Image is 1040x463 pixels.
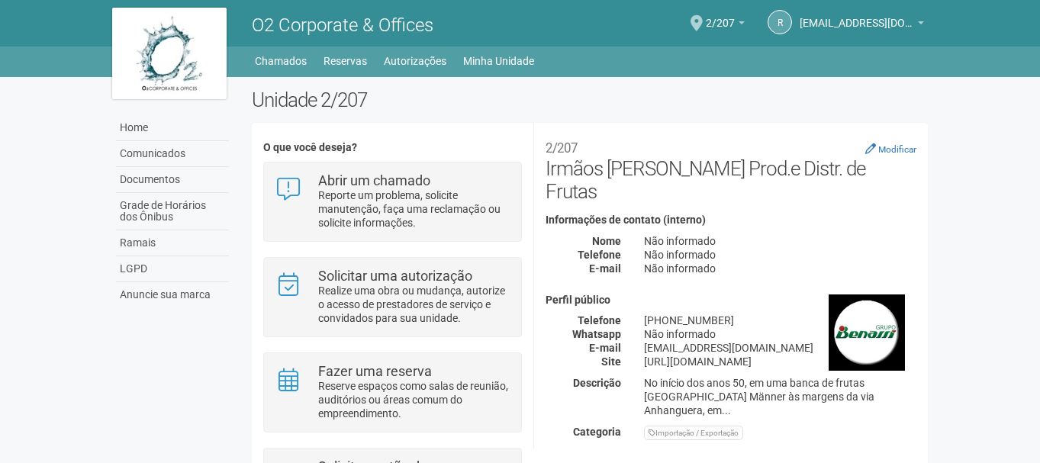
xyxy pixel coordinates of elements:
div: [URL][DOMAIN_NAME] [633,355,928,368]
a: r [768,10,792,34]
h4: O que você deseja? [263,142,522,153]
div: Não informado [633,234,928,248]
a: Fazer uma reserva Reserve espaços como salas de reunião, auditórios ou áreas comum do empreendime... [275,365,510,420]
a: Reservas [324,50,367,72]
img: logo.jpg [112,8,227,99]
a: Solicitar uma autorização Realize uma obra ou mudança, autorize o acesso de prestadores de serviç... [275,269,510,325]
a: Autorizações [384,50,446,72]
h4: Informações de contato (interno) [546,214,916,226]
strong: Telefone [578,314,621,326]
strong: Telefone [578,249,621,261]
div: Não informado [633,262,928,275]
a: [EMAIL_ADDRESS][DOMAIN_NAME] [800,19,924,31]
span: 2/207 [706,2,735,29]
a: Documentos [116,167,229,193]
strong: Nome [592,235,621,247]
p: Reserve espaços como salas de reunião, auditórios ou áreas comum do empreendimento. [318,379,510,420]
a: Home [116,115,229,141]
span: recepcao@benassirio.com.br [800,2,914,29]
strong: Abrir um chamado [318,172,430,188]
a: Modificar [865,143,916,155]
strong: Categoria [573,426,621,438]
div: [EMAIL_ADDRESS][DOMAIN_NAME] [633,341,928,355]
strong: E-mail [589,342,621,354]
p: Reporte um problema, solicite manutenção, faça uma reclamação ou solicite informações. [318,188,510,230]
p: Realize uma obra ou mudança, autorize o acesso de prestadores de serviço e convidados para sua un... [318,284,510,325]
h2: Unidade 2/207 [252,88,929,111]
div: Não informado [633,327,928,341]
a: 2/207 [706,19,745,31]
strong: Whatsapp [572,328,621,340]
strong: Fazer uma reserva [318,363,432,379]
strong: E-mail [589,262,621,275]
h2: Irmãos [PERSON_NAME] Prod.e Distr. de Frutas [546,134,916,203]
a: Anuncie sua marca [116,282,229,307]
div: [PHONE_NUMBER] [633,313,928,327]
a: Chamados [255,50,307,72]
h4: Perfil público [546,294,916,306]
strong: Site [601,355,621,368]
a: Comunicados [116,141,229,167]
strong: Descrição [573,377,621,389]
a: Ramais [116,230,229,256]
span: O2 Corporate & Offices [252,14,433,36]
a: Minha Unidade [463,50,534,72]
a: Grade de Horários dos Ônibus [116,193,229,230]
small: 2/207 [546,140,578,156]
div: Importação / Exportação [644,426,743,440]
a: Abrir um chamado Reporte um problema, solicite manutenção, faça uma reclamação ou solicite inform... [275,174,510,230]
strong: Solicitar uma autorização [318,268,472,284]
img: business.png [829,294,905,371]
div: Não informado [633,248,928,262]
a: LGPD [116,256,229,282]
div: No início dos anos 50, em uma banca de frutas [GEOGRAPHIC_DATA] Männer às margens da via Anhangue... [633,376,928,417]
small: Modificar [878,144,916,155]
